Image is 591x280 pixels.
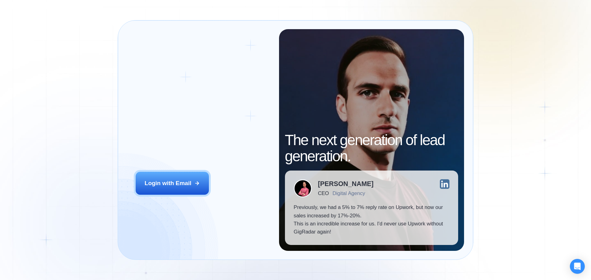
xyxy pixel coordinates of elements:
div: Login with Email [145,179,192,187]
div: Digital Agency [332,190,365,196]
h2: The next generation of lead generation. [285,132,458,165]
p: Previously, we had a 5% to 7% reply rate on Upwork, but now our sales increased by 17%-20%. This ... [294,203,449,236]
div: Open Intercom Messenger [570,259,585,274]
button: Login with Email [136,172,209,195]
div: CEO [318,190,329,196]
div: [PERSON_NAME] [318,181,373,187]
